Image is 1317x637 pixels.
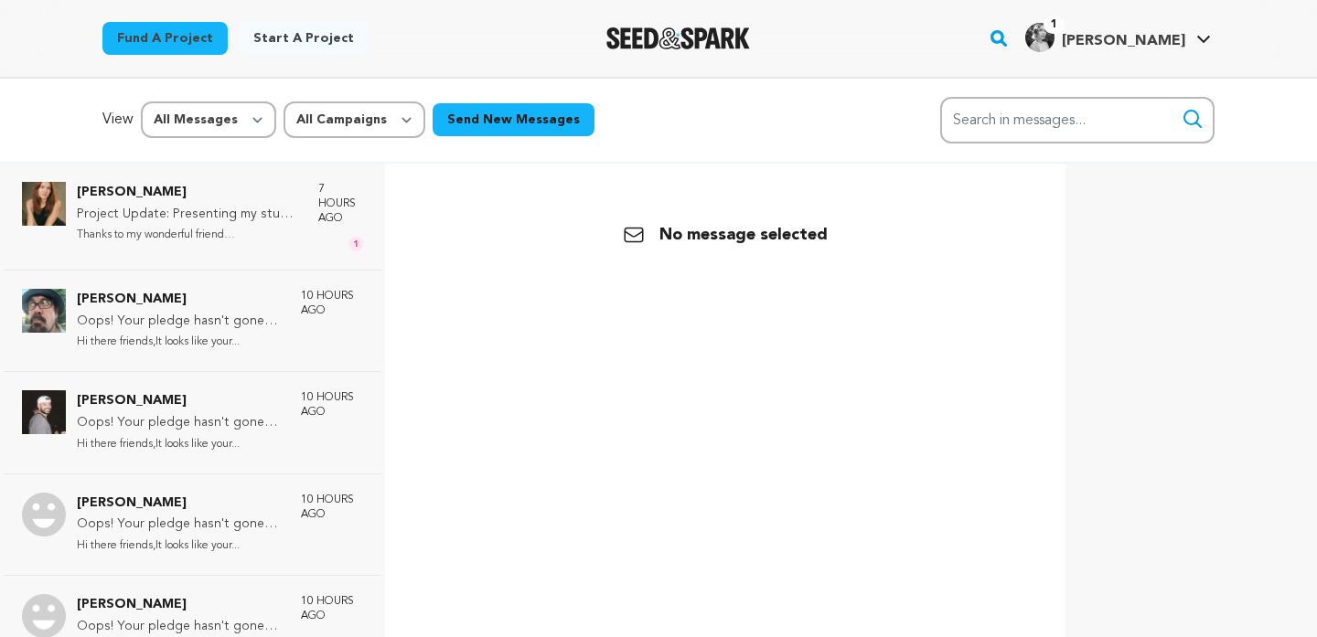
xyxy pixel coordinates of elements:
p: Hi there friends,It looks like your... [77,536,283,557]
p: Project Update: Presenting my studio logo & project updates! [77,204,300,226]
span: [PERSON_NAME] [1062,34,1185,48]
p: Oops! Your pledge hasn't gone through yet! [77,412,283,434]
a: Start a project [239,22,369,55]
p: Hi there friends,It looks like your... [77,434,283,455]
p: View [102,109,134,131]
p: [PERSON_NAME] [77,493,283,515]
a: Seed&Spark Homepage [606,27,750,49]
img: Cerridwyn McCaffrey Photo [22,182,66,226]
img: Peter Dolshun Photo [22,390,66,434]
p: 10 hours ago [301,390,363,419]
span: 1 [1044,16,1065,34]
p: [PERSON_NAME] [77,289,283,311]
p: 7 hours ago [318,182,363,226]
img: Seed&Spark Logo Dark Mode [606,27,750,49]
a: Fund a project [102,22,228,55]
button: Send New Messages [433,103,594,136]
p: 10 hours ago [301,289,363,318]
p: No message selected [623,222,828,248]
img: Cattapan Brian Photo [22,289,66,333]
p: Thanks to my wonderful friend [PERSON_NAME]... [77,225,300,246]
p: 10 hours ago [301,493,363,522]
input: Search in messages... [940,97,1215,143]
p: 10 hours ago [301,594,363,623]
p: Oops! Your pledge hasn't gone through yet! [77,311,283,333]
p: Oops! Your pledge hasn't gone through yet! [77,514,283,536]
img: 5a0282667a8d171d.jpg [1025,23,1055,52]
p: [PERSON_NAME] [77,594,283,616]
span: Nicole S.'s Profile [1022,19,1215,58]
p: [PERSON_NAME] [77,182,300,204]
p: [PERSON_NAME] [77,390,283,412]
a: Nicole S.'s Profile [1022,19,1215,52]
p: Hi there friends,It looks like your... [77,332,283,353]
img: Jahanshahi Armon Photo [22,493,66,536]
span: 1 [348,237,363,251]
div: Nicole S.'s Profile [1025,23,1185,52]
